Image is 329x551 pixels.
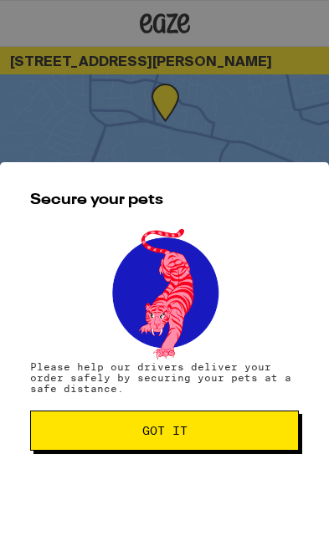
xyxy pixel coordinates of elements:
[142,425,188,436] span: Got it
[30,411,299,451] button: Got it
[30,361,299,394] p: Please help our drivers deliver your order safely by securing your pets at a safe distance.
[96,224,234,361] img: pets
[12,13,138,28] span: Hi. Need any help?
[30,192,299,207] h2: Secure your pets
